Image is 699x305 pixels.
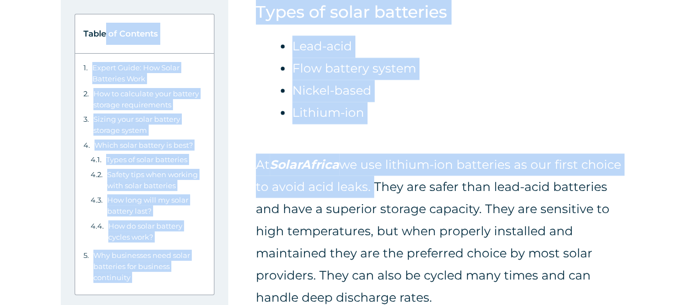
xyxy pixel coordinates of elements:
[270,157,339,172] a: SolarAfrica
[107,194,206,216] a: How long will my solar battery last?
[93,113,206,136] a: Sizing your solar battery storage system
[83,23,206,45] div: Table of Contents
[92,62,206,84] a: Expert Guide: How Solar Batteries Work
[93,88,206,110] a: How to calculate your battery storage requirements
[292,35,416,58] li: Lead-acid
[292,102,416,124] li: Lithium-ion
[106,154,187,165] a: Types of solar batteries
[94,139,193,151] a: Which solar battery is best?
[93,250,206,283] a: Why businesses need solar batteries for business continuity
[107,169,206,191] a: Safety tips when working with solar batteries
[108,220,206,242] a: How do solar battery cycles work?
[292,80,416,102] li: Nickel-based
[292,58,416,80] li: Flow battery system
